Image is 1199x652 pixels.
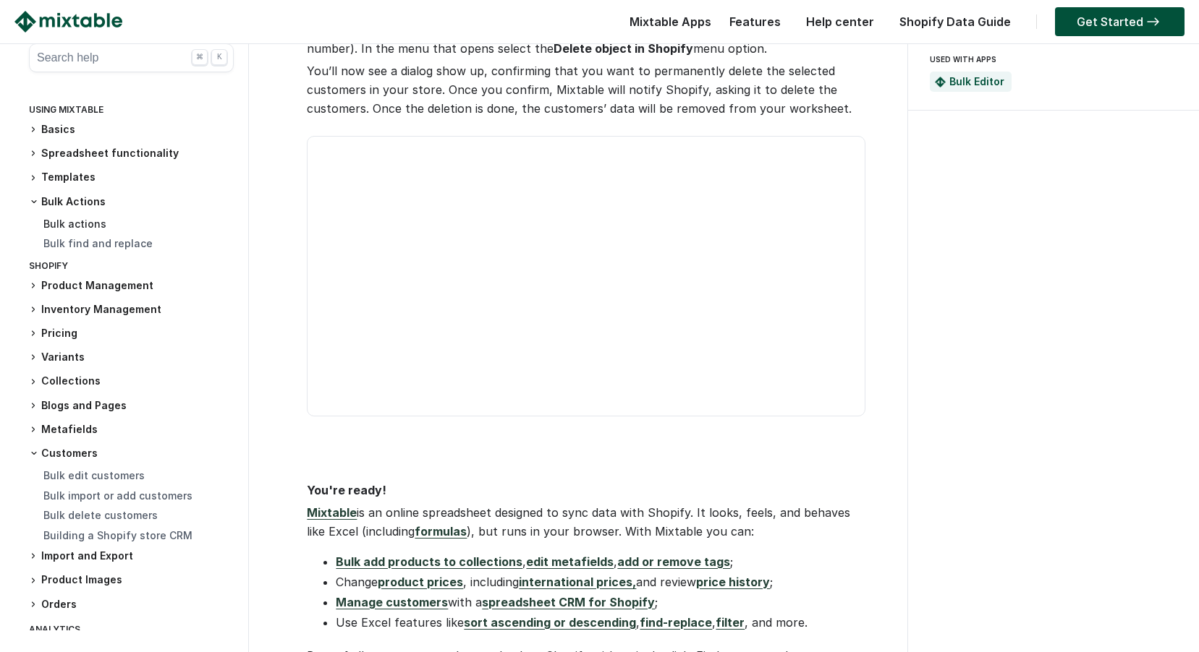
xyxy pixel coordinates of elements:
a: Bulk edit customers [43,469,145,481]
li: Use Excel features like , , , and more. [336,613,863,632]
h3: Templates [29,170,234,185]
a: Bulk import or add customers [43,489,192,502]
a: find-replace [640,615,712,630]
div: K [211,49,227,65]
div: Using Mixtable [29,101,234,122]
p: You’ll now see a dialog show up, confirming that you want to permanently delete the selected cust... [307,61,863,118]
a: Bulk find and replace [43,237,153,249]
h3: Variants [29,350,234,365]
a: Bulk add products to collections [336,554,522,569]
a: Shopify Data Guide [892,14,1018,29]
h3: Import and Export [29,549,234,564]
a: price history [696,575,770,589]
a: Manage customers [336,595,448,609]
h3: Blogs and Pages [29,398,234,413]
h3: Bulk Actions [29,194,234,209]
a: Features [722,14,788,29]
p: is an online spreadsheet designed to sync data with Shopify. It looks, feels, and behaves like Ex... [307,503,863,541]
img: arrow-right.svg [1143,17,1163,26]
h3: Spreadsheet functionality [29,146,234,161]
h3: Product Management [29,278,234,293]
a: add or remove tags [617,554,730,569]
img: Mixtable Spreadsheet Bulk Editor App [935,77,946,87]
a: Mixtable [307,505,357,520]
a: Bulk actions [43,218,106,230]
a: spreadsheet CRM for Shopify [482,595,655,609]
a: Help center [799,14,881,29]
h3: Pricing [29,326,234,341]
li: Change , including and review ; [336,572,863,591]
div: USED WITH APPS [930,51,1172,68]
a: product prices [378,575,463,589]
h3: Inventory Management [29,302,234,317]
strong: Delete object in Shopify [554,41,693,56]
div: Analytics [29,621,234,642]
div: Mixtable Apps [622,11,711,40]
a: formulas [415,524,467,539]
a: sort ascending or descending [464,615,636,630]
a: Get Started [1055,7,1185,36]
div: Shopify [29,257,234,278]
img: Mixtable logo [14,11,122,33]
a: edit metafields [526,554,614,569]
h3: Product Images [29,572,234,588]
h3: Collections [29,374,234,389]
h3: Basics [29,122,234,137]
li: , , ; [336,552,863,571]
li: with a ; [336,593,863,612]
a: Building a Shopify store CRM [43,529,192,541]
div: ⌘ [192,49,208,65]
h3: Metafields [29,422,234,437]
h3: Customers [29,446,234,460]
strong: You're ready! [307,483,386,497]
h3: Orders [29,597,234,612]
a: Bulk Editor [949,75,1004,87]
a: Bulk delete customers [43,509,158,521]
button: Search help ⌘ K [29,43,234,72]
a: international prices, [519,575,636,589]
a: filter [716,615,745,630]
